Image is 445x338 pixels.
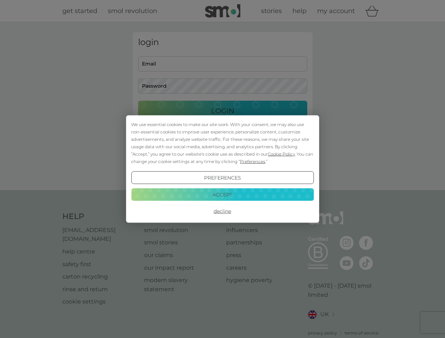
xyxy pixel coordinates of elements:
[240,159,265,164] span: Preferences
[131,171,314,184] button: Preferences
[131,205,314,218] button: Decline
[131,188,314,201] button: Accept
[131,121,314,165] div: We use essential cookies to make our site work. With your consent, we may also use non-essential ...
[126,115,319,223] div: Cookie Consent Prompt
[268,151,295,157] span: Cookie Policy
